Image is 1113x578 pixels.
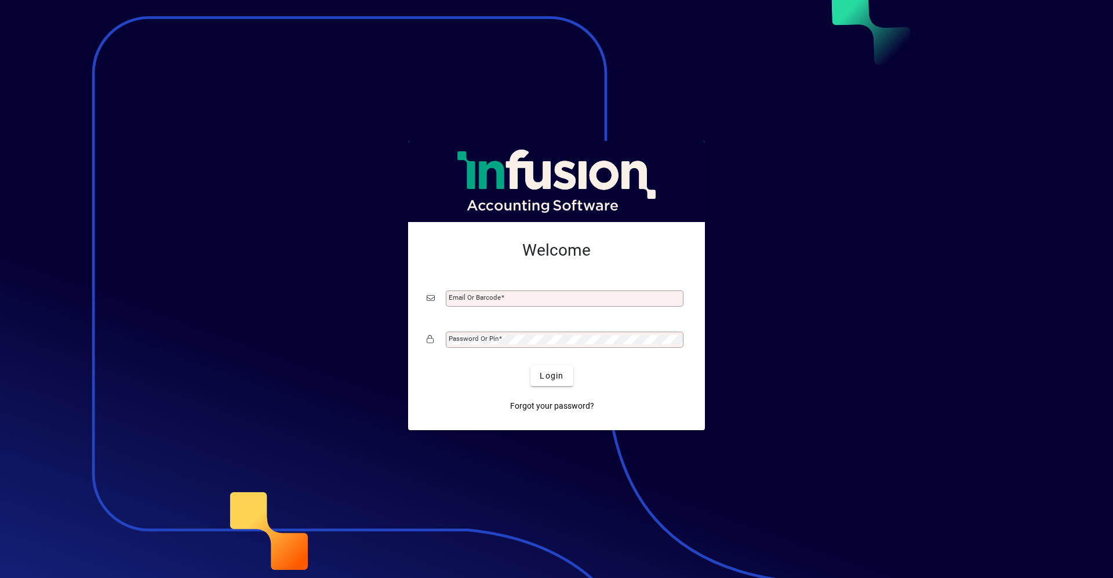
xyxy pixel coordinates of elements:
[427,241,686,260] h2: Welcome
[540,370,563,382] span: Login
[449,293,501,301] mat-label: Email or Barcode
[510,400,594,412] span: Forgot your password?
[449,335,499,343] mat-label: Password or Pin
[505,395,599,416] a: Forgot your password?
[530,365,573,386] button: Login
